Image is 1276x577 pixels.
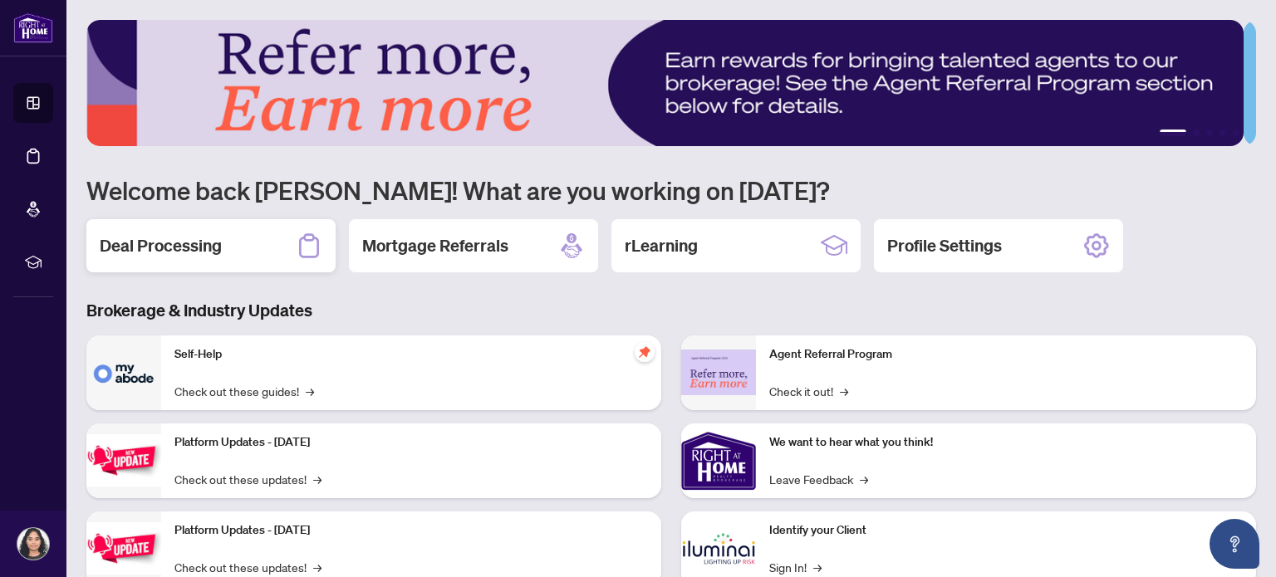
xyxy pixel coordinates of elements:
img: logo [13,12,53,43]
button: 1 [1160,130,1186,136]
button: 2 [1193,130,1200,136]
h3: Brokerage & Industry Updates [86,299,1256,322]
img: Platform Updates - July 21, 2025 [86,434,161,487]
img: Slide 0 [86,20,1244,146]
a: Check out these updates!→ [174,558,321,576]
p: Agent Referral Program [769,345,1243,364]
span: → [306,382,314,400]
a: Check it out!→ [769,382,848,400]
img: Platform Updates - July 8, 2025 [86,522,161,575]
p: Identify your Client [769,521,1243,540]
p: We want to hear what you think! [769,433,1243,452]
span: → [313,558,321,576]
span: → [813,558,822,576]
a: Check out these guides!→ [174,382,314,400]
h2: Profile Settings [887,234,1002,257]
p: Self-Help [174,345,648,364]
img: Self-Help [86,335,161,410]
img: Profile Icon [17,528,49,560]
button: Open asap [1210,519,1259,569]
p: Platform Updates - [DATE] [174,433,648,452]
a: Sign In!→ [769,558,822,576]
button: 4 [1220,130,1226,136]
a: Leave Feedback→ [769,470,868,488]
img: We want to hear what you think! [681,423,756,498]
p: Platform Updates - [DATE] [174,521,648,540]
button: 5 [1233,130,1239,136]
span: → [313,470,321,488]
h2: rLearning [625,234,698,257]
span: pushpin [635,342,655,362]
a: Check out these updates!→ [174,470,321,488]
button: 3 [1206,130,1213,136]
span: → [840,382,848,400]
img: Agent Referral Program [681,350,756,395]
h2: Deal Processing [100,234,222,257]
h2: Mortgage Referrals [362,234,508,257]
h1: Welcome back [PERSON_NAME]! What are you working on [DATE]? [86,174,1256,206]
span: → [860,470,868,488]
